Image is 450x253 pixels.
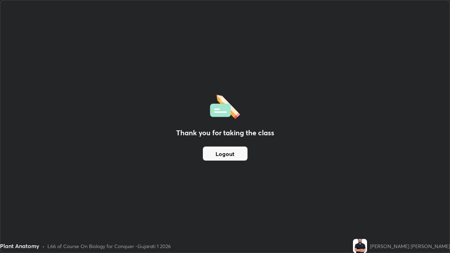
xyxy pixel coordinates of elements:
h2: Thank you for taking the class [176,128,274,138]
img: 719b3399970646c8895fdb71918d4742.jpg [353,239,367,253]
img: offlineFeedback.1438e8b3.svg [210,92,240,119]
button: Logout [203,147,247,161]
div: • [42,242,45,250]
div: [PERSON_NAME] [PERSON_NAME] [370,242,450,250]
div: L66 of Course On Biology for Conquer -Gujarati 1 2026 [47,242,171,250]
